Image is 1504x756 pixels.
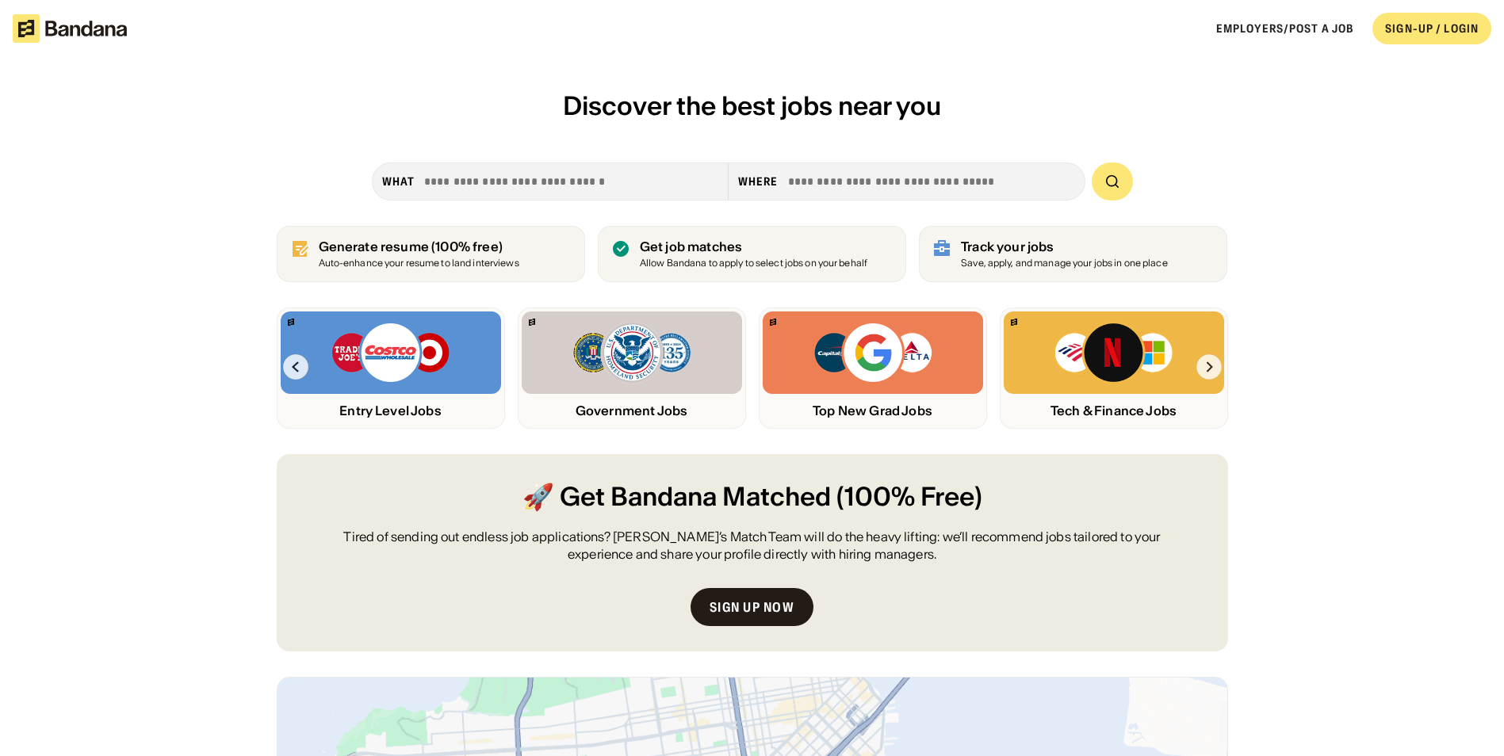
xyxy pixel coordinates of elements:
[598,226,906,282] a: Get job matches Allow Bandana to apply to select jobs on your behalf
[518,307,746,429] a: Bandana logoFBI, DHS, MWRD logosGovernment Jobs
[522,403,742,418] div: Government Jobs
[836,479,982,515] span: (100% Free)
[1004,403,1224,418] div: Tech & Finance Jobs
[1216,21,1353,36] a: Employers/Post a job
[572,321,692,384] img: FBI, DHS, MWRD logos
[759,307,987,429] a: Bandana logoCapital One, Google, Delta logosTop New Grad Jobs
[710,601,794,613] div: Sign up now
[529,319,535,326] img: Bandana logo
[1054,321,1173,384] img: Bank of America, Netflix, Microsoft logos
[813,321,933,384] img: Capital One, Google, Delta logos
[281,403,501,418] div: Entry Level Jobs
[691,588,813,626] a: Sign up now
[522,479,831,515] span: 🚀 Get Bandana Matched
[563,90,941,122] span: Discover the best jobs near you
[315,528,1190,563] div: Tired of sending out endless job applications? [PERSON_NAME]’s Match Team will do the heavy lifti...
[640,239,867,254] div: Get job matches
[763,403,983,418] div: Top New Grad Jobs
[277,307,505,429] a: Bandana logoTrader Joe’s, Costco, Target logosEntry Level Jobs
[319,258,519,269] div: Auto-enhance your resume to land interviews
[283,354,308,380] img: Left Arrow
[1011,319,1017,326] img: Bandana logo
[1385,21,1479,36] div: SIGN-UP / LOGIN
[770,319,776,326] img: Bandana logo
[319,239,519,254] div: Generate resume
[331,321,451,384] img: Trader Joe’s, Costco, Target logos
[288,319,294,326] img: Bandana logo
[961,239,1168,254] div: Track your jobs
[1000,307,1228,429] a: Bandana logoBank of America, Netflix, Microsoft logosTech & Finance Jobs
[277,226,585,282] a: Generate resume (100% free)Auto-enhance your resume to land interviews
[431,239,503,254] span: (100% free)
[13,14,127,43] img: Bandana logotype
[1196,354,1222,380] img: Right Arrow
[738,174,779,189] div: Where
[640,258,867,269] div: Allow Bandana to apply to select jobs on your behalf
[961,258,1168,269] div: Save, apply, and manage your jobs in one place
[382,174,415,189] div: what
[919,226,1227,282] a: Track your jobs Save, apply, and manage your jobs in one place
